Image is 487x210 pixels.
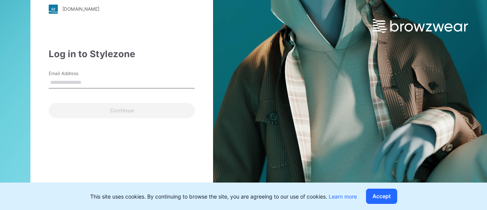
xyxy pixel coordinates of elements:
img: stylezone-logo.562084cfcfab977791bfbf7441f1a819.svg [49,5,58,14]
p: This site uses cookies. By continuing to browse the site, you are agreeing to our use of cookies. [90,192,357,200]
a: [DOMAIN_NAME] [49,5,195,14]
button: Accept [366,189,397,204]
div: Log in to Stylezone [49,47,195,61]
div: [DOMAIN_NAME] [62,6,99,12]
label: Email Address [49,70,102,77]
a: Learn more [329,193,357,200]
img: browzwear-logo.e42bd6dac1945053ebaf764b6aa21510.svg [373,19,468,33]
